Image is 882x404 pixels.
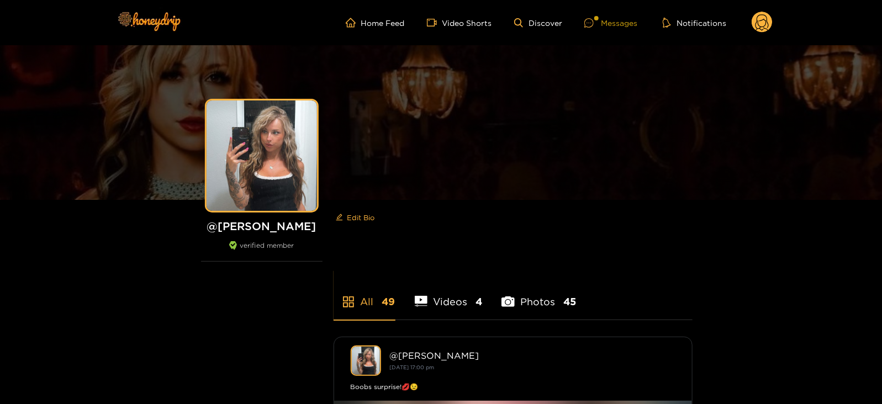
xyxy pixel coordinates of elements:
[501,270,576,320] li: Photos
[476,295,482,309] span: 4
[342,295,355,309] span: appstore
[390,364,435,370] small: [DATE] 17:00 pm
[584,17,637,29] div: Messages
[351,345,381,376] img: kendra
[347,212,375,223] span: Edit Bio
[427,18,492,28] a: Video Shorts
[351,381,675,392] div: Boobs surprise!💋😉
[514,18,562,28] a: Discover
[334,270,395,320] li: All
[346,18,405,28] a: Home Feed
[415,270,483,320] li: Videos
[346,18,361,28] span: home
[390,350,675,360] div: @ [PERSON_NAME]
[334,209,377,226] button: editEdit Bio
[201,241,323,262] div: verified member
[427,18,442,28] span: video-camera
[563,295,576,309] span: 45
[336,214,343,222] span: edit
[382,295,395,309] span: 49
[659,17,730,28] button: Notifications
[201,219,323,233] h1: @ [PERSON_NAME]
